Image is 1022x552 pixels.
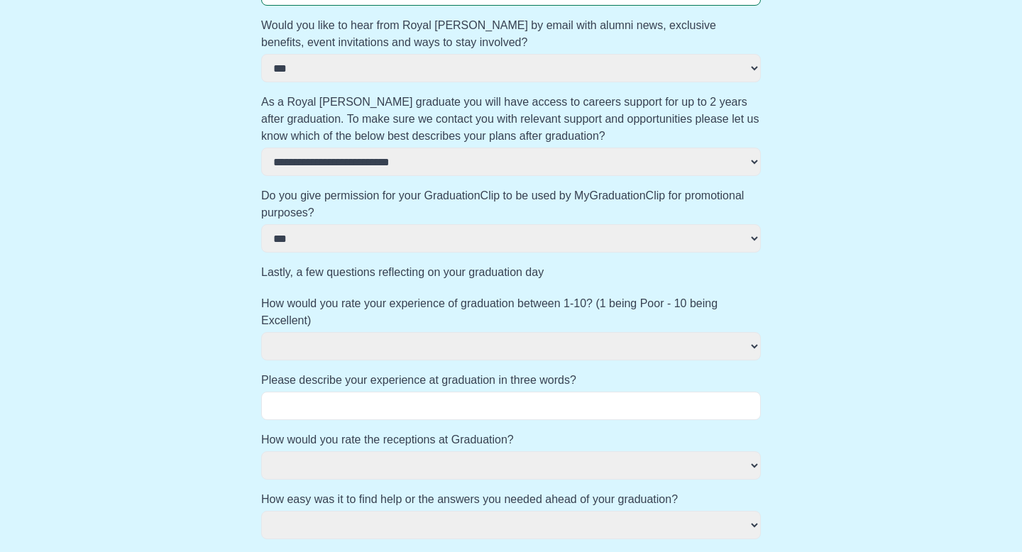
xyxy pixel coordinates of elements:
label: As a Royal [PERSON_NAME] graduate you will have access to careers support for up to 2 years after... [261,94,761,145]
label: Lastly, a few questions reflecting on your graduation day [261,264,761,281]
label: How would you rate the receptions at Graduation? [261,431,761,448]
label: Please describe your experience at graduation in three words? [261,372,761,389]
label: Would you like to hear from Royal [PERSON_NAME] by email with alumni news, exclusive benefits, ev... [261,17,761,51]
label: How would you rate your experience of graduation between 1-10? (1 being Poor - 10 being Excellent) [261,295,761,329]
label: Do you give permission for your GraduationClip to be used by MyGraduationClip for promotional pur... [261,187,761,221]
label: How easy was it to find help or the answers you needed ahead of your graduation? [261,491,761,508]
